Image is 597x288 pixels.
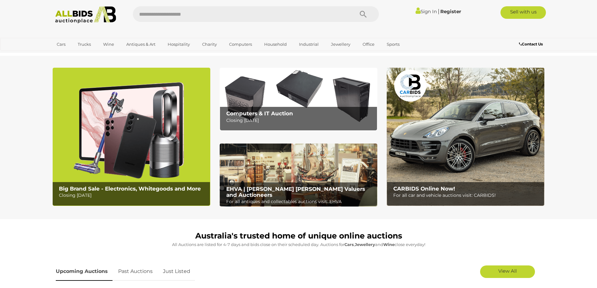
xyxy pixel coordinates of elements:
[387,68,544,206] a: CARBIDS Online Now! CARBIDS Online Now! For all car and vehicle auctions visit: CARBIDS!
[53,68,210,206] img: Big Brand Sale - Electronics, Whitegoods and More
[260,39,291,50] a: Household
[383,242,395,247] strong: Wine
[220,68,377,131] a: Computers & IT Auction Computers & IT Auction Closing [DATE]
[59,191,207,199] p: Closing [DATE]
[158,262,195,281] a: Just Listed
[480,265,535,278] a: View All
[359,39,379,50] a: Office
[53,50,105,60] a: [GEOGRAPHIC_DATA]
[53,68,210,206] a: Big Brand Sale - Electronics, Whitegoods and More Big Brand Sale - Electronics, Whitegoods and Mo...
[438,8,439,15] span: |
[500,6,546,19] a: Sell with us
[226,110,293,117] b: Computers & IT Auction
[74,39,95,50] a: Trucks
[393,191,541,199] p: For all car and vehicle auctions visit: CARBIDS!
[226,117,374,124] p: Closing [DATE]
[225,39,256,50] a: Computers
[348,6,379,22] button: Search
[56,241,542,248] p: All Auctions are listed for 4-7 days and bids close on their scheduled day. Auctions for , and cl...
[99,39,118,50] a: Wine
[220,144,377,207] img: EHVA | Evans Hastings Valuers and Auctioneers
[387,68,544,206] img: CARBIDS Online Now!
[52,6,120,24] img: Allbids.com.au
[440,8,461,14] a: Register
[327,39,354,50] a: Jewellery
[295,39,323,50] a: Industrial
[53,39,70,50] a: Cars
[56,262,113,281] a: Upcoming Auctions
[519,41,544,48] a: Contact Us
[226,186,365,198] b: EHVA | [PERSON_NAME] [PERSON_NAME] Valuers and Auctioneers
[498,268,517,274] span: View All
[56,232,542,240] h1: Australia's trusted home of unique online auctions
[113,262,157,281] a: Past Auctions
[198,39,221,50] a: Charity
[416,8,437,14] a: Sign In
[164,39,194,50] a: Hospitality
[59,186,201,192] b: Big Brand Sale - Electronics, Whitegoods and More
[220,144,377,207] a: EHVA | Evans Hastings Valuers and Auctioneers EHVA | [PERSON_NAME] [PERSON_NAME] Valuers and Auct...
[383,39,404,50] a: Sports
[220,68,377,131] img: Computers & IT Auction
[122,39,160,50] a: Antiques & Art
[226,198,374,206] p: For all antiques and collectables auctions visit: EHVA
[355,242,375,247] strong: Jewellery
[393,186,455,192] b: CARBIDS Online Now!
[344,242,354,247] strong: Cars
[519,42,543,46] b: Contact Us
